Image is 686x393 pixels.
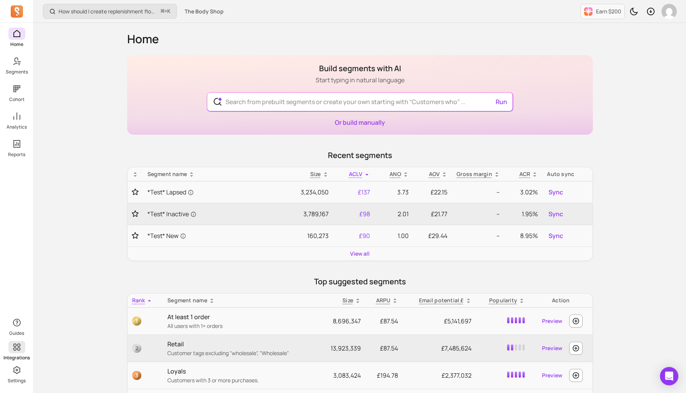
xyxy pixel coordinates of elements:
[10,41,23,47] p: Home
[310,170,321,178] span: Size
[7,124,27,130] p: Analytics
[132,316,141,326] span: 1
[147,188,278,197] a: *Test* Lapsed
[442,371,472,380] span: £2,377,032
[509,209,538,219] p: 1.95%
[333,317,361,325] span: 8,696,347
[316,75,404,85] p: Start typing in natural language
[509,231,538,240] p: 8.95%
[43,4,177,19] button: How should I create replenishment flows?⌘+K
[457,170,492,178] p: Gross margin
[161,7,170,15] span: +
[127,32,593,46] h1: Home
[331,344,361,352] span: 13,923,339
[335,118,385,127] a: Or build manually
[539,341,565,355] a: Preview
[418,209,447,219] p: £21.77
[167,297,314,304] div: Segment name
[534,297,588,304] div: Action
[132,371,141,380] span: 3
[9,330,24,336] p: Guides
[342,297,353,304] span: Size
[547,208,565,220] button: Sync
[9,96,25,103] p: Cohort
[219,93,500,111] input: Search from prebuilt segments or create your own starting with “Customers who” ...
[338,209,370,219] p: £98
[493,94,510,109] button: Run
[3,355,30,361] p: Integrations
[547,186,565,198] button: Sync
[147,209,196,219] span: *Test* Inactive
[539,369,565,382] a: Preview
[390,170,401,178] span: ANO
[6,69,28,75] p: Segments
[160,7,165,16] kbd: ⌘
[132,188,138,196] button: Toggle favorite
[548,209,563,219] span: Sync
[287,231,329,240] p: 160,273
[132,297,145,304] span: Rank
[147,188,194,197] span: *Test* Lapsed
[132,344,141,353] span: 2
[8,315,25,338] button: Guides
[377,371,398,380] span: £194.78
[167,367,314,376] p: Loyals
[441,344,472,352] span: £7,485,624
[376,297,391,304] p: ARPU
[185,8,224,15] span: The Body Shop
[626,4,642,19] button: Toggle dark mode
[167,339,314,349] p: Retail
[59,8,158,15] p: How should I create replenishment flows?
[457,231,500,240] p: --
[167,8,170,15] kbd: K
[147,231,186,240] span: *Test* New
[127,276,593,287] p: Top suggested segments
[489,297,517,304] p: Popularity
[548,231,563,240] span: Sync
[8,378,26,384] p: Settings
[349,170,362,178] span: ACLV
[419,297,464,304] p: Email potential £
[429,170,440,178] p: AOV
[287,188,329,197] p: 3,234,050
[457,209,500,219] p: --
[596,8,621,15] p: Earn $200
[418,231,447,240] p: £29.44
[147,170,278,178] div: Segment name
[380,317,398,325] span: £87.54
[457,188,500,197] p: --
[167,349,314,357] p: Customer tags excluding "wholesale", "Wholesale"
[660,367,678,385] div: Open Intercom Messenger
[338,188,370,197] p: £137
[509,188,538,197] p: 3.02%
[350,250,370,258] a: View all
[167,322,314,330] p: All users with 1+ orders
[380,344,398,352] span: £87.54
[167,312,314,321] p: At least 1 order
[547,170,588,178] div: Auto sync
[287,209,329,219] p: 3,789,167
[147,231,278,240] a: *Test* New
[539,314,565,328] a: Preview
[379,209,409,219] p: 2.01
[167,377,314,384] p: Customers with 3 or more purchases.
[548,188,563,197] span: Sync
[147,209,278,219] a: *Test* Inactive
[316,63,404,74] h1: Build segments with AI
[333,371,361,380] span: 3,083,424
[180,5,228,18] button: The Body Shop
[338,231,370,240] p: £90
[127,150,593,161] p: Recent segments
[132,232,138,240] button: Toggle favorite
[418,188,447,197] p: £22.15
[444,317,472,325] span: £5,141,697
[547,230,565,242] button: Sync
[519,170,530,178] p: ACR
[580,4,625,19] button: Earn $200
[379,188,409,197] p: 3.73
[661,4,677,19] img: avatar
[379,231,409,240] p: 1.00
[132,210,138,218] button: Toggle favorite
[8,152,25,158] p: Reports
